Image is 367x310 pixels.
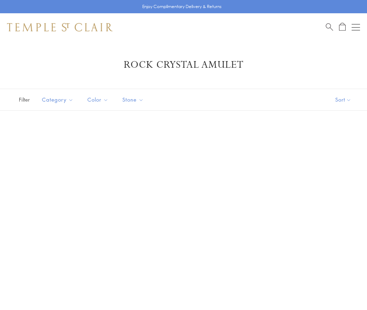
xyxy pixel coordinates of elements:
[7,23,113,31] img: Temple St. Clair
[17,59,350,71] h1: Rock Crystal Amulet
[142,3,222,10] p: Enjoy Complimentary Delivery & Returns
[117,92,149,108] button: Stone
[319,89,367,110] button: Show sort by
[339,23,346,31] a: Open Shopping Bag
[84,95,114,104] span: Color
[37,92,79,108] button: Category
[38,95,79,104] span: Category
[82,92,114,108] button: Color
[326,23,333,31] a: Search
[119,95,149,104] span: Stone
[352,23,360,31] button: Open navigation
